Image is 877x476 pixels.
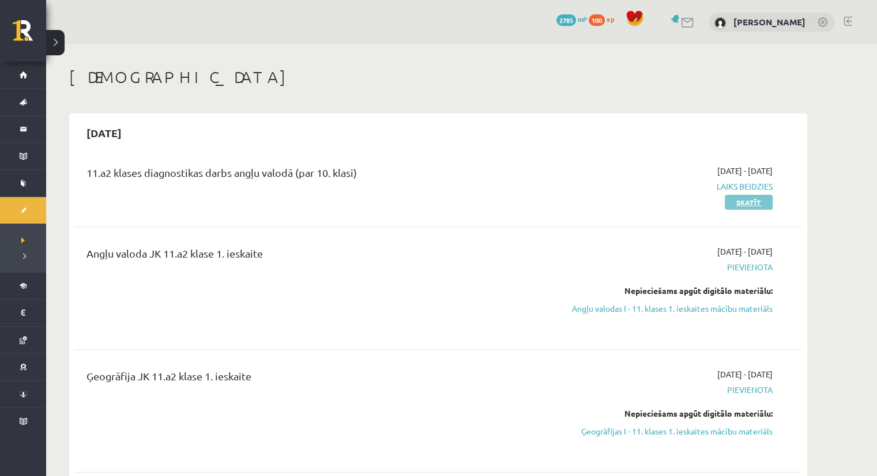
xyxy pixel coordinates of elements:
a: 2785 mP [556,14,587,24]
span: xp [607,14,614,24]
a: Angļu valodas I - 11. klases 1. ieskaites mācību materiāls [555,303,773,315]
div: Nepieciešams apgūt digitālo materiālu: [555,285,773,297]
span: [DATE] - [DATE] [717,165,773,177]
a: Skatīt [725,195,773,210]
h2: [DATE] [75,119,133,146]
a: Ģeogrāfijas I - 11. klases 1. ieskaites mācību materiāls [555,425,773,437]
span: [DATE] - [DATE] [717,368,773,380]
span: [DATE] - [DATE] [717,245,773,258]
span: Pievienota [555,261,773,273]
span: 100 [589,14,605,26]
span: 2785 [556,14,576,26]
a: [PERSON_NAME] [733,16,806,28]
h1: [DEMOGRAPHIC_DATA] [69,67,807,87]
span: Laiks beidzies [555,180,773,192]
div: Angļu valoda JK 11.a2 klase 1. ieskaite [86,245,538,267]
a: Rīgas 1. Tālmācības vidusskola [13,20,46,49]
span: mP [578,14,587,24]
div: Ģeogrāfija JK 11.a2 klase 1. ieskaite [86,368,538,390]
a: 100 xp [589,14,620,24]
div: Nepieciešams apgūt digitālo materiālu: [555,407,773,420]
span: Pievienota [555,384,773,396]
div: 11.a2 klases diagnostikas darbs angļu valodā (par 10. klasi) [86,165,538,186]
img: Viktorija Paņuhno [714,17,726,29]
